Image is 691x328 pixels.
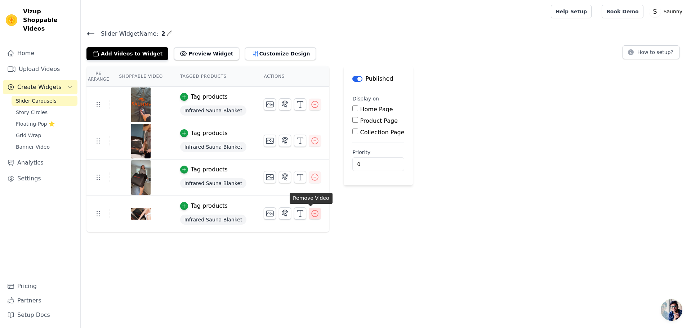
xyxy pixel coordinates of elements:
[3,308,77,322] a: Setup Docs
[174,47,239,60] button: Preview Widget
[623,50,679,57] a: How to setup?
[352,95,379,102] legend: Display on
[180,215,247,225] span: Infrared Sauna Blanket
[352,149,404,156] label: Priority
[180,142,247,152] span: Infrared Sauna Blanket
[86,66,110,87] th: Re Arrange
[12,142,77,152] a: Banner Video
[623,45,679,59] button: How to setup?
[3,279,77,293] a: Pricing
[12,130,77,140] a: Grid Wrap
[180,93,228,101] button: Tag products
[245,47,316,60] button: Customize Design
[180,178,247,188] span: Infrared Sauna Blanket
[191,165,228,174] div: Tag products
[131,197,151,231] img: vizup-images-9647.png
[602,5,643,18] a: Book Demo
[661,299,682,321] a: 开放式聊天
[12,107,77,117] a: Story Circles
[180,105,247,116] span: Infrared Sauna Blanket
[159,30,165,38] span: 2
[649,5,685,18] button: S Saunny
[23,7,75,33] span: Vizup Shoppable Videos
[191,202,228,210] div: Tag products
[131,87,151,122] img: vizup-images-d322.png
[360,129,404,136] label: Collection Page
[3,156,77,170] a: Analytics
[180,129,228,138] button: Tag products
[12,96,77,106] a: Slider Carousels
[95,30,159,38] span: Slider Widget Name:
[360,117,398,124] label: Product Page
[365,75,393,83] p: Published
[255,66,329,87] th: Actions
[3,62,77,76] a: Upload Videos
[131,124,151,158] img: vizup-images-f02a.png
[131,160,151,195] img: vizup-images-465f.png
[264,98,276,111] button: Change Thumbnail
[16,120,55,127] span: Floating-Pop ⭐
[16,143,50,150] span: Banner Video
[17,83,62,91] span: Create Widgets
[180,165,228,174] button: Tag products
[180,202,228,210] button: Tag products
[264,135,276,147] button: Change Thumbnail
[16,97,57,104] span: Slider Carousels
[360,106,393,113] label: Home Page
[653,8,657,15] text: S
[264,171,276,183] button: Change Thumbnail
[86,47,168,60] button: Add Videos to Widget
[110,66,171,87] th: Shoppable Video
[6,14,17,26] img: Vizup
[191,93,228,101] div: Tag products
[264,207,276,220] button: Change Thumbnail
[551,5,592,18] a: Help Setup
[661,5,685,18] p: Saunny
[12,119,77,129] a: Floating-Pop ⭐
[167,29,173,39] div: Edit Name
[171,66,255,87] th: Tagged Products
[16,109,48,116] span: Story Circles
[191,129,228,138] div: Tag products
[3,293,77,308] a: Partners
[3,46,77,60] a: Home
[3,80,77,94] button: Create Widgets
[3,171,77,186] a: Settings
[16,132,41,139] span: Grid Wrap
